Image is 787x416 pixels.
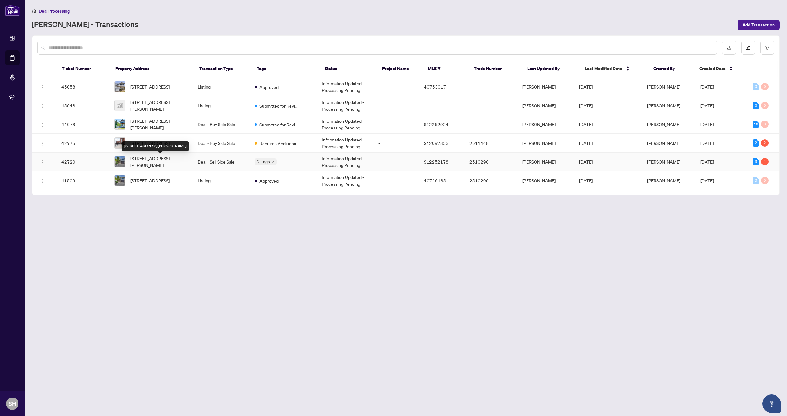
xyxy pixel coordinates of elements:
td: [PERSON_NAME] [517,171,574,190]
span: Approved [259,84,279,90]
td: Listing [193,77,250,96]
span: [STREET_ADDRESS] [130,83,170,90]
span: [PERSON_NAME] [647,159,680,164]
td: Deal - Sell Side Sale [193,153,250,171]
td: - [374,115,419,134]
img: thumbnail-img [115,138,125,148]
span: [PERSON_NAME] [647,121,680,127]
div: 0 [753,83,759,90]
img: thumbnail-img [115,175,125,186]
td: Listing [193,171,250,190]
span: [STREET_ADDRESS] [130,140,170,146]
button: Open asap [762,394,781,413]
img: logo [5,5,20,16]
img: Logo [40,122,45,127]
div: 6 [753,102,759,109]
div: 2 [753,139,759,147]
span: [PERSON_NAME] [647,178,680,183]
th: MLS # [423,60,469,77]
span: edit [746,46,750,50]
span: S12252178 [424,159,449,164]
td: [PERSON_NAME] [517,96,574,115]
button: Logo [37,101,47,110]
td: - [465,77,517,96]
button: Add Transaction [738,20,780,30]
span: [DATE] [700,103,714,108]
img: Logo [40,160,45,165]
button: Logo [37,176,47,185]
td: Information Updated - Processing Pending [317,77,374,96]
td: [PERSON_NAME] [517,115,574,134]
span: 40753017 [424,84,446,89]
td: 42720 [57,153,109,171]
td: 45048 [57,96,109,115]
span: [DATE] [579,121,593,127]
td: 41509 [57,171,109,190]
td: Information Updated - Processing Pending [317,115,374,134]
div: 0 [761,121,769,128]
td: 2511448 [465,134,517,153]
div: 2 [761,139,769,147]
button: Logo [37,157,47,167]
div: 0 [761,177,769,184]
img: Logo [40,85,45,90]
span: S12262924 [424,121,449,127]
span: [DATE] [700,121,714,127]
img: thumbnail-img [115,81,125,92]
span: S12097853 [424,140,449,146]
span: [STREET_ADDRESS][PERSON_NAME] [130,117,188,131]
th: Last Updated By [522,60,580,77]
span: [PERSON_NAME] [647,140,680,146]
td: [PERSON_NAME] [517,153,574,171]
th: Transaction Type [194,60,252,77]
div: [STREET_ADDRESS][PERSON_NAME] [122,141,189,151]
td: 44073 [57,115,109,134]
span: [STREET_ADDRESS][PERSON_NAME] [130,99,188,112]
td: [PERSON_NAME] [517,134,574,153]
span: [DATE] [700,178,714,183]
a: [PERSON_NAME] - Transactions [32,19,138,30]
td: - [465,115,517,134]
img: thumbnail-img [115,100,125,111]
span: Submitted for Review [259,121,299,128]
th: Last Modified Date [580,60,649,77]
span: 2 Tags [257,158,270,165]
span: [STREET_ADDRESS] [130,177,170,184]
span: [DATE] [579,84,593,89]
td: 2510290 [465,171,517,190]
td: Deal - Buy Side Sale [193,134,250,153]
img: Logo [40,179,45,184]
img: thumbnail-img [115,156,125,167]
span: Created Date [699,65,726,72]
button: Logo [37,119,47,129]
span: down [271,160,274,163]
span: [DATE] [579,140,593,146]
span: [PERSON_NAME] [647,84,680,89]
td: - [374,171,419,190]
button: Logo [37,138,47,148]
div: 0 [761,102,769,109]
span: [DATE] [579,178,593,183]
span: Last Modified Date [585,65,622,72]
td: - [465,96,517,115]
td: Listing [193,96,250,115]
div: 1 [761,158,769,165]
div: 0 [761,83,769,90]
th: Created Date [694,60,748,77]
span: 40746135 [424,178,446,183]
td: 45058 [57,77,109,96]
td: 2510290 [465,153,517,171]
span: [PERSON_NAME] [647,103,680,108]
td: Information Updated - Processing Pending [317,134,374,153]
span: [DATE] [579,103,593,108]
td: - [374,134,419,153]
span: [DATE] [700,140,714,146]
span: [DATE] [700,159,714,164]
td: - [374,77,419,96]
div: 0 [753,177,759,184]
span: [DATE] [579,159,593,164]
span: Requires Additional Docs [259,140,299,147]
span: Add Transaction [742,20,775,30]
th: Ticket Number [57,60,110,77]
th: Tags [252,60,320,77]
